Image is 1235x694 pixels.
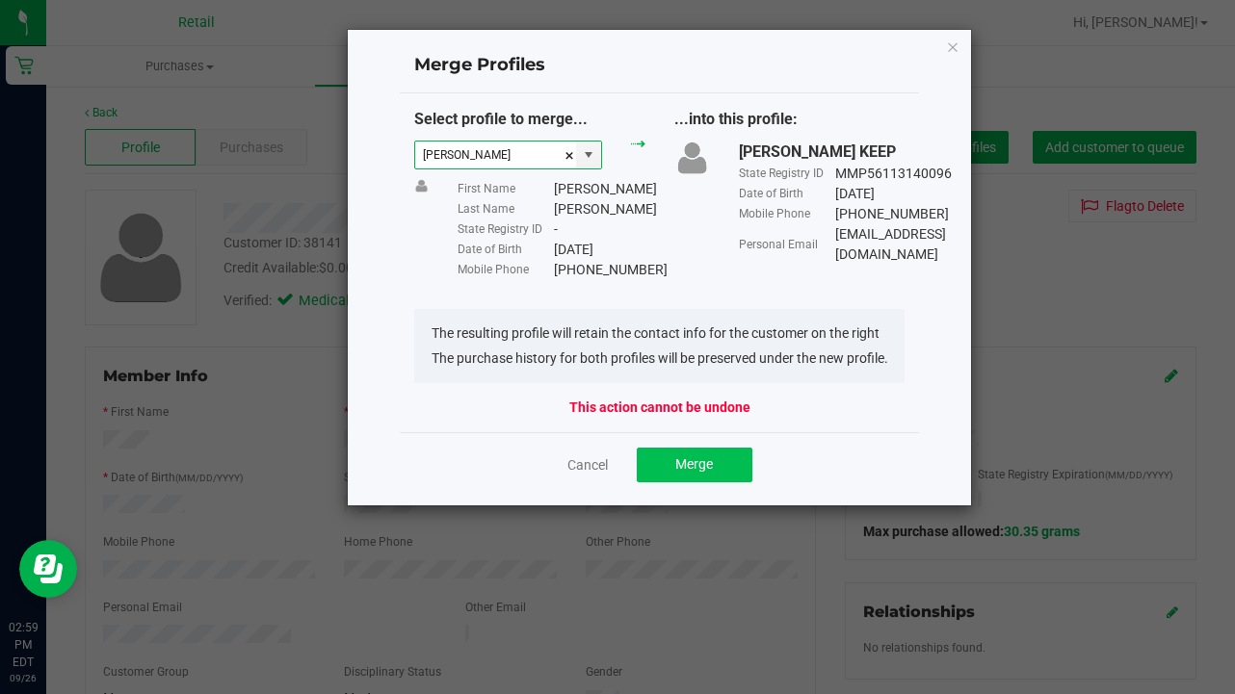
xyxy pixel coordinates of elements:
[739,236,835,253] div: Personal Email
[432,348,888,369] li: The purchase history for both profiles will be preserved under the new profile.
[458,241,554,258] div: Date of Birth
[674,141,710,176] img: user-icon.png
[564,141,575,170] span: clear
[554,179,657,199] div: [PERSON_NAME]
[631,141,645,148] img: green_arrow.svg
[554,260,668,280] div: [PHONE_NUMBER]
[19,540,77,598] iframe: Resource center
[739,205,835,222] div: Mobile Phone
[946,35,959,58] button: Close
[458,261,554,278] div: Mobile Phone
[554,240,593,260] div: [DATE]
[415,141,576,168] input: Type customer name to search
[739,165,835,182] div: State Registry ID
[835,224,946,265] div: [EMAIL_ADDRESS][DOMAIN_NAME]
[835,164,952,184] div: MMP56113140096
[432,323,888,344] li: The resulting profile will retain the contact info for the customer on the right
[458,180,554,197] div: First Name
[554,199,657,219] div: [PERSON_NAME]
[414,179,429,193] img: user-icon.png
[739,185,835,202] div: Date of Birth
[458,200,554,218] div: Last Name
[674,110,798,128] span: ...into this profile:
[569,398,750,418] strong: This action cannot be undone
[739,141,896,164] div: [PERSON_NAME] KEEP
[567,455,608,475] a: Cancel
[414,53,905,78] h4: Merge Profiles
[458,220,554,238] div: State Registry ID
[835,184,875,204] div: [DATE]
[414,110,588,128] span: Select profile to merge...
[675,456,713,472] span: Merge
[835,204,949,224] div: [PHONE_NUMBER]
[637,448,752,482] button: Merge
[554,219,558,240] div: -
